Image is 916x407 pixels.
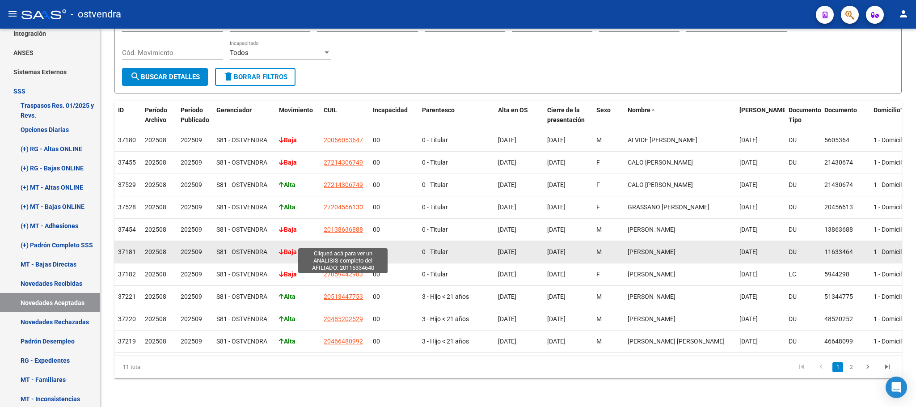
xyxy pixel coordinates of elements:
span: S81 - OSTVENDRA [216,315,267,322]
a: go to previous page [813,362,830,372]
span: [DATE] [547,159,566,166]
span: Movimiento [279,106,313,114]
span: [PERSON_NAME]. [739,106,789,114]
span: 27059442983 [324,271,363,278]
span: 37221 [118,293,136,300]
datatable-header-cell: Documento [821,101,870,130]
div: DU [789,292,817,302]
span: 27204566130 [324,203,363,211]
span: 37220 [118,315,136,322]
datatable-header-cell: Cierre de la presentación [544,101,593,130]
strong: Baja [279,136,297,144]
div: 13863688 [824,225,866,235]
div: DU [789,135,817,145]
span: 37454 [118,226,136,233]
a: 2 [846,362,857,372]
div: 5944298 [824,269,866,280]
span: [DATE] [739,159,758,166]
div: 11 total [114,356,270,378]
datatable-header-cell: Alta en OS [494,101,544,130]
span: 20056053647 [324,136,363,144]
span: 0 - Titular [422,136,448,144]
span: GRASSANO [PERSON_NAME] [628,203,709,211]
datatable-header-cell: Documento Tipo [785,101,821,130]
button: Borrar Filtros [215,68,295,86]
div: DU [789,225,817,235]
span: [PERSON_NAME] [628,226,675,233]
span: [DATE] [739,248,758,255]
div: 00 [373,269,415,280]
button: Buscar Detalles [122,68,208,86]
div: 00 [373,336,415,347]
div: 00 [373,202,415,212]
div: 00 [373,247,415,257]
span: M [596,315,602,322]
span: F [596,203,600,211]
span: 202509 [181,203,202,211]
span: CALO [PERSON_NAME] [628,181,693,188]
span: [DATE] [498,203,516,211]
span: 0 - Titular [422,203,448,211]
span: Todos [230,49,249,57]
span: [DATE] [547,338,566,345]
mat-icon: menu [7,8,18,19]
span: S81 - OSTVENDRA [216,226,267,233]
div: 5605364 [824,135,866,145]
span: 37219 [118,338,136,345]
span: [DATE] [739,338,758,345]
span: 37180 [118,136,136,144]
span: Cierre de la presentación [547,106,585,124]
span: 202509 [181,293,202,300]
span: 202508 [145,338,166,345]
span: CALO [PERSON_NAME] [628,159,693,166]
span: [DATE] [739,181,758,188]
span: 202509 [181,271,202,278]
span: 37528 [118,203,136,211]
span: Período Publicado [181,106,209,124]
a: 1 [832,362,843,372]
datatable-header-cell: CUIL [320,101,369,130]
span: S81 - OSTVENDRA [216,203,267,211]
span: S81 - OSTVENDRA [216,248,267,255]
span: ID [118,106,124,114]
span: Borrar Filtros [223,73,287,81]
span: Sexo [596,106,611,114]
strong: Alta [279,293,295,300]
datatable-header-cell: Incapacidad [369,101,418,130]
span: Período Archivo [145,106,167,124]
datatable-header-cell: Sexo [593,101,624,130]
span: [DATE] [498,271,516,278]
span: Documento [824,106,857,114]
span: ALVIDE [PERSON_NAME] [628,136,697,144]
div: 21430674 [824,180,866,190]
span: 20138636888 [324,226,363,233]
span: [DATE] [547,226,566,233]
div: 48520252 [824,314,866,324]
a: go to first page [793,362,810,372]
span: [PERSON_NAME] [628,248,675,255]
span: Documento Tipo [789,106,821,124]
datatable-header-cell: ID [114,101,141,130]
span: [PERSON_NAME] [PERSON_NAME] [628,338,725,345]
strong: Baja [279,226,297,233]
span: S81 - OSTVENDRA [216,181,267,188]
datatable-header-cell: Parentesco [418,101,494,130]
mat-icon: search [130,71,141,82]
span: 202508 [145,271,166,278]
span: 27214306749 [324,181,363,188]
a: go to next page [859,362,876,372]
span: S81 - OSTVENDRA [216,338,267,345]
span: [DATE] [498,159,516,166]
strong: Alta [279,338,295,345]
span: [DATE] [498,226,516,233]
span: 0 - Titular [422,271,448,278]
span: 37529 [118,181,136,188]
div: 00 [373,314,415,324]
span: 202509 [181,315,202,322]
span: 202508 [145,136,166,144]
span: M [596,136,602,144]
span: [DATE] [498,338,516,345]
li: page 2 [844,360,858,375]
datatable-header-cell: Período Publicado [177,101,213,130]
div: DU [789,314,817,324]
